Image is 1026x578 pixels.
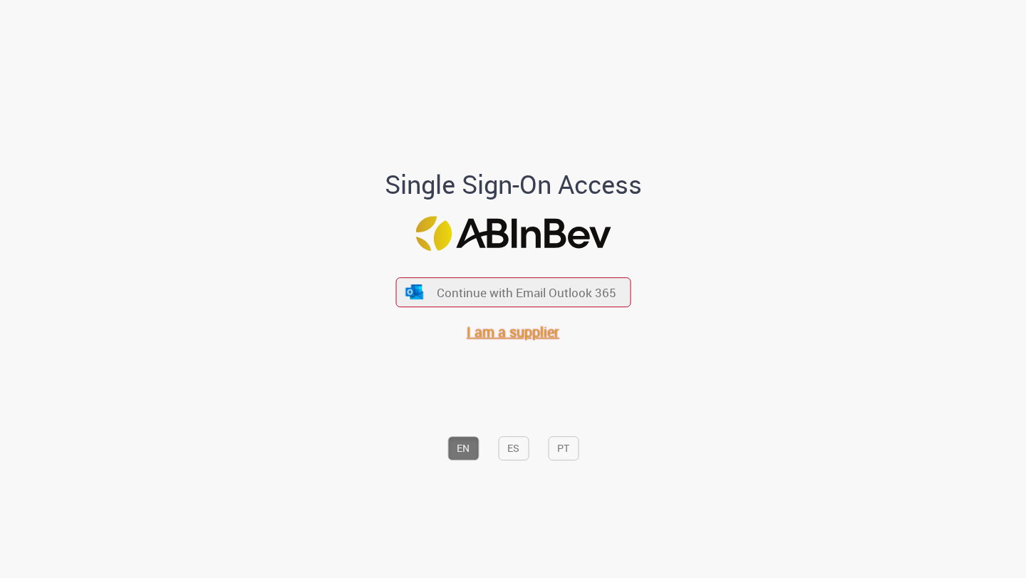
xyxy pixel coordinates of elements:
span: Continue with Email Outlook 365 [437,284,616,301]
button: ícone Azure/Microsoft 360 Continue with Email Outlook 365 [395,277,631,306]
img: ícone Azure/Microsoft 360 [405,284,425,299]
button: ES [498,436,529,460]
h1: Single Sign-On Access [316,171,711,200]
a: I am a supplier [467,322,559,341]
button: EN [447,436,479,460]
img: Logo ABInBev [415,216,611,251]
button: PT [548,436,579,460]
